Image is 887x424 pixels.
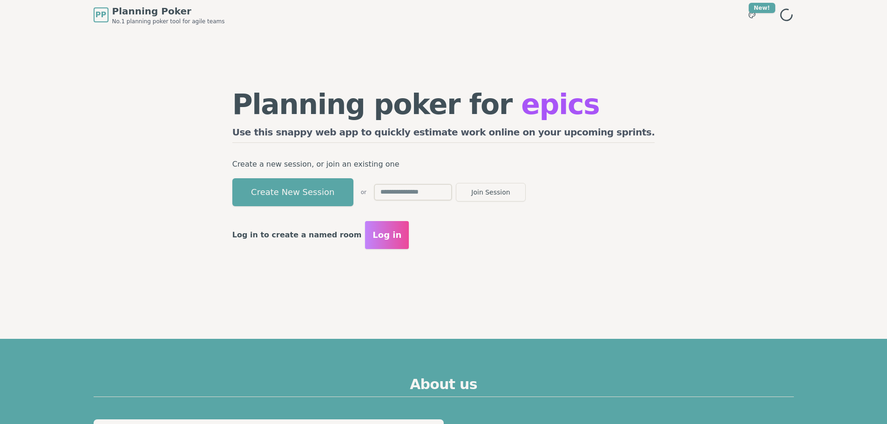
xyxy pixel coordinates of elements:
[361,188,366,196] span: or
[232,229,362,242] p: Log in to create a named room
[95,9,106,20] span: PP
[232,178,353,206] button: Create New Session
[456,183,526,202] button: Join Session
[521,88,599,121] span: epics
[232,158,655,171] p: Create a new session, or join an existing one
[94,376,794,397] h2: About us
[749,3,775,13] div: New!
[372,229,401,242] span: Log in
[232,90,655,118] h1: Planning poker for
[112,18,225,25] span: No.1 planning poker tool for agile teams
[94,5,225,25] a: PPPlanning PokerNo.1 planning poker tool for agile teams
[744,7,760,23] button: New!
[112,5,225,18] span: Planning Poker
[232,126,655,143] h2: Use this snappy web app to quickly estimate work online on your upcoming sprints.
[365,221,409,249] button: Log in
